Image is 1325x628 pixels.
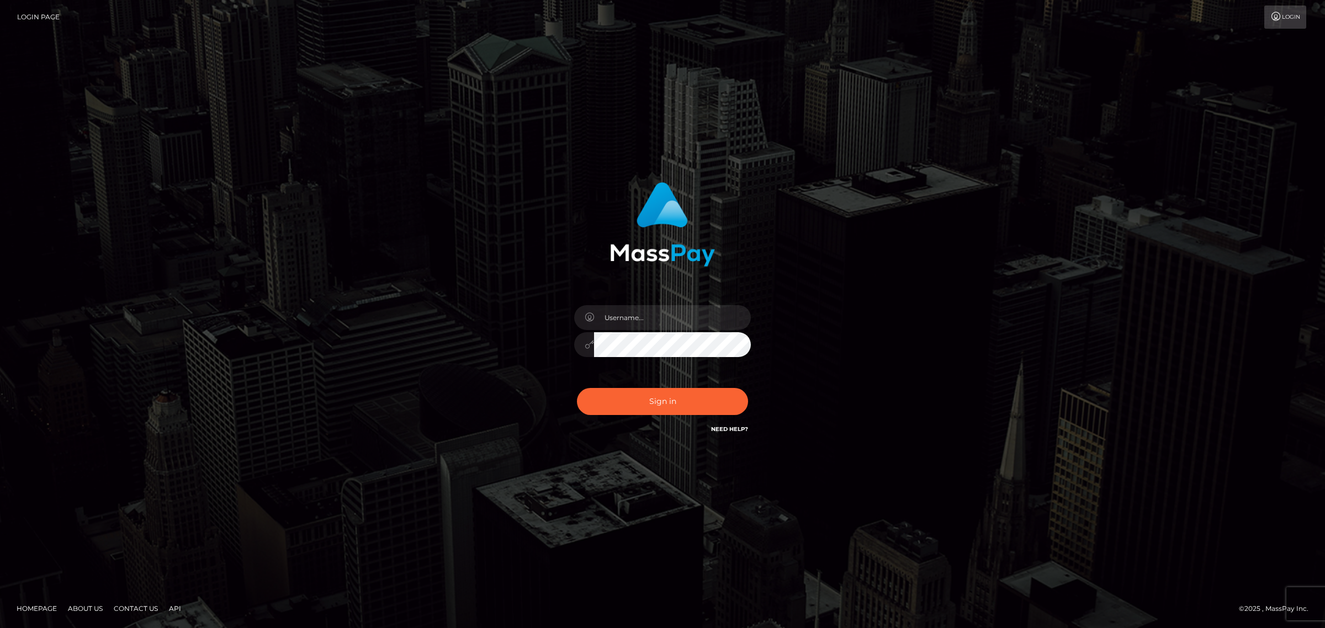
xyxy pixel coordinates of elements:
button: Sign in [577,388,748,415]
div: © 2025 , MassPay Inc. [1239,603,1317,615]
a: Contact Us [109,600,162,617]
a: API [165,600,185,617]
a: Login Page [17,6,60,29]
input: Username... [594,305,751,330]
img: MassPay Login [610,182,715,267]
a: Need Help? [711,425,748,433]
a: Login [1264,6,1306,29]
a: Homepage [12,600,61,617]
a: About Us [63,600,107,617]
